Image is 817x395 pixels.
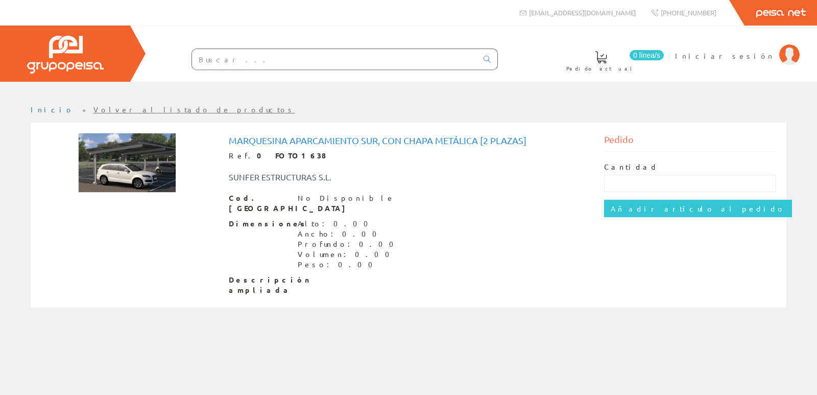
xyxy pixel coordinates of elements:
[529,8,636,17] span: [EMAIL_ADDRESS][DOMAIN_NAME]
[298,229,400,239] div: Ancho: 0.00
[298,260,400,270] div: Peso: 0.00
[229,275,290,295] span: Descripción ampliada
[192,49,477,69] input: Buscar ...
[229,193,290,214] span: Cod. [GEOGRAPHIC_DATA]
[675,51,774,61] span: Iniciar sesión
[229,219,290,229] span: Dimensiones
[298,193,395,203] div: No Disponible
[221,171,440,183] div: SUNFER ESTRUCTURAS S.L.
[661,8,716,17] span: [PHONE_NUMBER]
[604,162,658,172] label: Cantidad
[298,249,400,260] div: Volumen: 0.00
[298,219,400,229] div: Alto: 0.00
[229,151,589,161] div: Ref.
[630,50,664,60] span: 0 línea/s
[604,133,777,152] div: Pedido
[675,42,800,52] a: Iniciar sesión
[27,36,104,74] img: Grupo Peisa
[93,105,295,114] a: Volver al listado de productos
[257,151,326,160] strong: 0 FOTO1638
[78,133,176,193] img: Foto artículo Marquesina aparcamiento SUR, con chapa metálica [2 plazas] (192x117.49253731343)
[604,200,792,217] input: Añadir artículo al pedido
[229,135,589,146] h1: Marquesina aparcamiento SUR, con chapa metálica [2 plazas]
[298,239,400,249] div: Profundo: 0.00
[31,105,74,114] a: Inicio
[566,63,636,74] span: Pedido actual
